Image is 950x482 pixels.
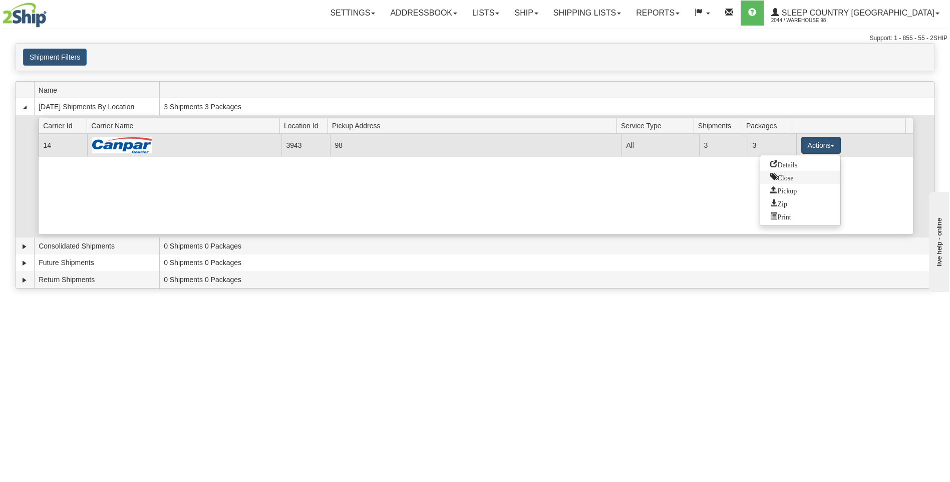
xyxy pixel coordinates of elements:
[546,1,628,26] a: Shipping lists
[760,210,840,223] a: Print or Download All Shipping Documents in one file
[383,1,465,26] a: Addressbook
[43,118,87,133] span: Carrier Id
[621,118,694,133] span: Service Type
[159,255,934,272] td: 0 Shipments 0 Packages
[20,275,30,285] a: Expand
[465,1,507,26] a: Lists
[760,184,840,197] a: Request a carrier pickup
[770,199,787,206] span: Zip
[698,118,742,133] span: Shipments
[801,137,841,154] button: Actions
[20,258,30,268] a: Expand
[628,1,687,26] a: Reports
[330,134,621,156] td: 98
[34,271,159,288] td: Return Shipments
[20,242,30,252] a: Expand
[159,237,934,255] td: 0 Shipments 0 Packages
[779,9,934,17] span: Sleep Country [GEOGRAPHIC_DATA]
[91,118,279,133] span: Carrier Name
[159,271,934,288] td: 0 Shipments 0 Packages
[159,98,934,115] td: 3 Shipments 3 Packages
[770,212,791,219] span: Print
[332,118,616,133] span: Pickup Address
[770,160,797,167] span: Details
[507,1,545,26] a: Ship
[760,197,840,210] a: Zip and Download All Shipping Documents
[760,158,840,171] a: Go to Details view
[284,118,328,133] span: Location Id
[927,190,949,292] iframe: chat widget
[8,9,93,16] div: live help - online
[764,1,947,26] a: Sleep Country [GEOGRAPHIC_DATA] 2044 / Warehouse 98
[760,171,840,184] a: Close this group
[323,1,383,26] a: Settings
[699,134,748,156] td: 3
[20,102,30,112] a: Collapse
[34,237,159,255] td: Consolidated Shipments
[748,134,796,156] td: 3
[770,173,793,180] span: Close
[3,3,47,28] img: logo2044.jpg
[3,34,947,43] div: Support: 1 - 855 - 55 - 2SHIP
[771,16,846,26] span: 2044 / Warehouse 98
[23,49,87,66] button: Shipment Filters
[281,134,330,156] td: 3943
[770,186,797,193] span: Pickup
[34,255,159,272] td: Future Shipments
[92,137,152,153] img: Canpar
[39,134,87,156] td: 14
[34,98,159,115] td: [DATE] Shipments By Location
[39,82,159,98] span: Name
[746,118,790,133] span: Packages
[621,134,699,156] td: All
